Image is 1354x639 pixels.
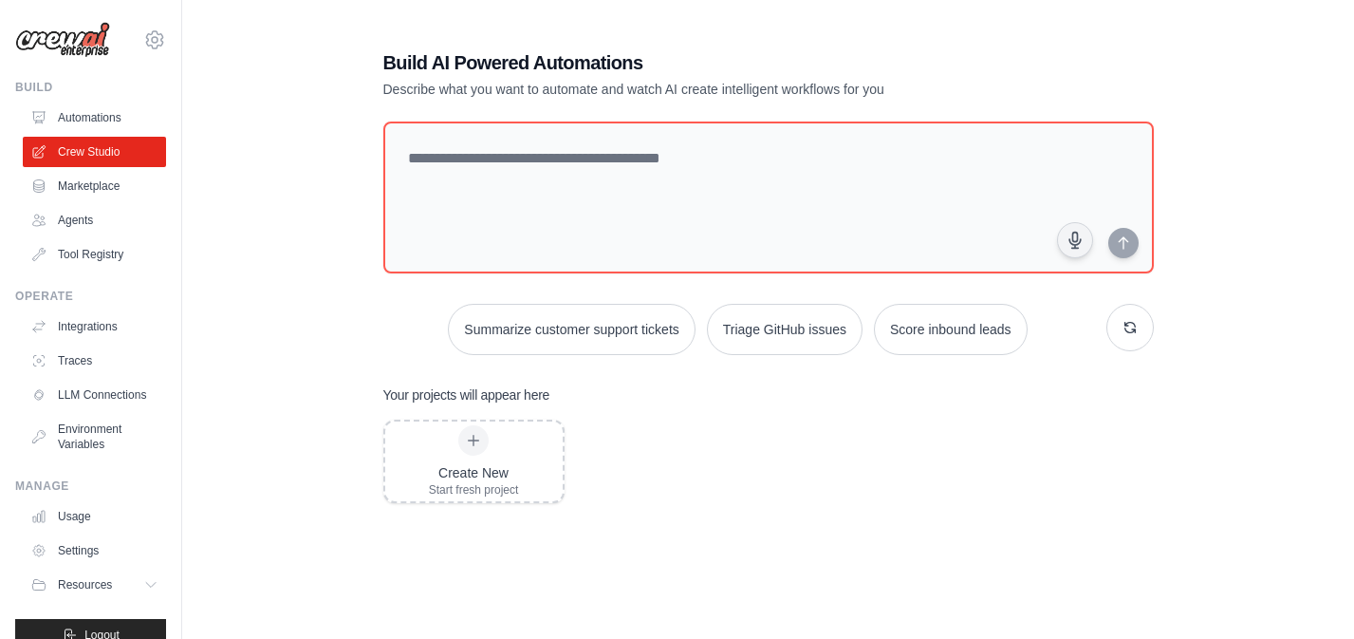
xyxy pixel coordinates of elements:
button: Resources [23,570,166,600]
div: Start fresh project [429,482,519,498]
a: Marketplace [23,171,166,201]
div: Create New [429,463,519,482]
div: Manage [15,479,166,494]
span: Resources [58,577,112,592]
button: Get new suggestions [1106,304,1154,351]
img: Logo [15,22,110,58]
a: Automations [23,103,166,133]
p: Describe what you want to automate and watch AI create intelligent workflows for you [383,80,1021,99]
a: Tool Registry [23,239,166,270]
button: Click to speak your automation idea [1057,222,1093,258]
a: LLM Connections [23,380,166,410]
a: Agents [23,205,166,235]
a: Integrations [23,311,166,342]
button: Triage GitHub issues [707,304,862,355]
h1: Build AI Powered Automations [383,49,1021,76]
button: Score inbound leads [874,304,1028,355]
h3: Your projects will appear here [383,385,550,404]
a: Crew Studio [23,137,166,167]
a: Usage [23,501,166,532]
div: Operate [15,289,166,304]
a: Settings [23,536,166,566]
button: Summarize customer support tickets [448,304,695,355]
a: Environment Variables [23,414,166,460]
div: Build [15,80,166,95]
a: Traces [23,346,166,376]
